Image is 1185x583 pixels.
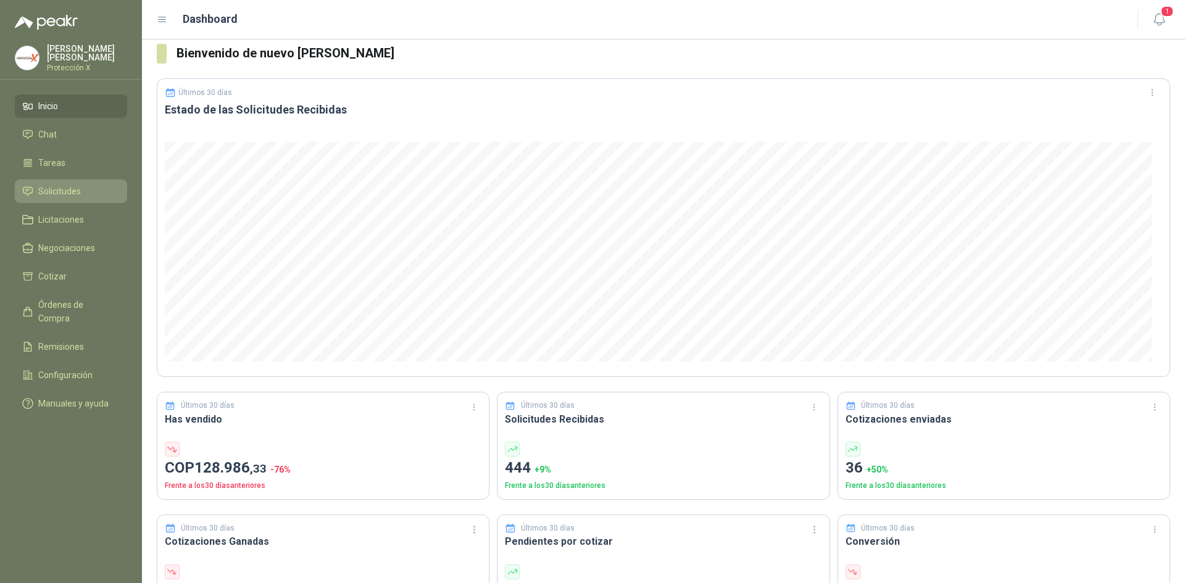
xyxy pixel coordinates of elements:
[38,368,93,382] span: Configuración
[38,128,57,141] span: Chat
[178,88,232,97] p: Últimos 30 días
[1148,9,1170,31] button: 1
[38,298,115,325] span: Órdenes de Compra
[38,99,58,113] span: Inicio
[47,64,127,72] p: Protección X
[15,363,127,387] a: Configuración
[15,236,127,260] a: Negociaciones
[38,340,84,354] span: Remisiones
[15,151,127,175] a: Tareas
[15,392,127,415] a: Manuales y ayuda
[15,15,78,30] img: Logo peakr
[165,411,481,427] h3: Has vendido
[47,44,127,62] p: [PERSON_NAME] [PERSON_NAME]
[505,411,821,427] h3: Solicitudes Recibidas
[165,102,1162,117] h3: Estado de las Solicitudes Recibidas
[177,44,1170,63] h3: Bienvenido de nuevo [PERSON_NAME]
[165,534,481,549] h3: Cotizaciones Ganadas
[38,397,109,410] span: Manuales y ayuda
[861,523,915,534] p: Últimos 30 días
[15,208,127,231] a: Licitaciones
[15,94,127,118] a: Inicio
[15,46,39,70] img: Company Logo
[270,465,291,474] span: -76 %
[505,480,821,492] p: Frente a los 30 días anteriores
[505,534,821,549] h3: Pendientes por cotizar
[38,270,67,283] span: Cotizar
[165,457,481,480] p: COP
[861,400,915,411] p: Últimos 30 días
[38,184,81,198] span: Solicitudes
[521,523,575,534] p: Últimos 30 días
[867,465,888,474] span: + 50 %
[181,400,235,411] p: Últimos 30 días
[505,457,821,480] p: 444
[15,265,127,288] a: Cotizar
[15,123,127,146] a: Chat
[534,465,551,474] span: + 9 %
[1160,6,1174,17] span: 1
[38,213,84,226] span: Licitaciones
[38,241,95,255] span: Negociaciones
[38,156,65,170] span: Tareas
[846,411,1162,427] h3: Cotizaciones enviadas
[846,534,1162,549] h3: Conversión
[183,10,238,28] h1: Dashboard
[521,400,575,411] p: Últimos 30 días
[15,335,127,358] a: Remisiones
[194,459,267,476] span: 128.986
[250,461,267,476] span: ,33
[846,480,1162,492] p: Frente a los 30 días anteriores
[165,480,481,492] p: Frente a los 30 días anteriores
[846,457,1162,480] p: 36
[181,523,235,534] p: Últimos 30 días
[15,293,127,330] a: Órdenes de Compra
[15,180,127,203] a: Solicitudes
